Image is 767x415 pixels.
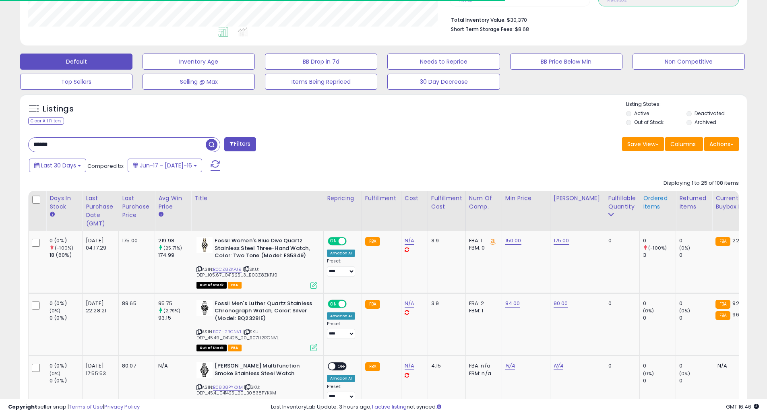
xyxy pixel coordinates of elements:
span: Jun-17 - [DATE]-16 [140,161,192,169]
div: [DATE] 22:28:21 [86,300,112,314]
span: FBA [228,345,242,351]
a: B07H2RCNVL [213,328,242,335]
h5: Listings [43,103,74,115]
button: Selling @ Max [143,74,255,90]
div: 0 [643,362,676,370]
button: Columns [665,137,703,151]
div: Preset: [327,258,356,277]
small: (2.79%) [163,308,180,314]
a: N/A [505,362,515,370]
b: Total Inventory Value: [451,17,506,23]
button: BB Price Below Min [510,54,622,70]
div: 4.15 [431,362,459,370]
button: 30 Day Decrease [387,74,500,90]
button: Last 30 Days [29,159,86,172]
li: $30,370 [451,14,733,24]
div: ASIN: [196,362,317,405]
small: FBA [715,300,730,309]
div: 0 [643,237,676,244]
button: Save View [622,137,664,151]
div: ASIN: [196,237,317,288]
div: 0 [679,377,712,384]
label: Deactivated [695,110,725,117]
div: 0 (0%) [50,362,82,370]
div: ASIN: [196,300,317,351]
small: (0%) [679,370,691,377]
span: 220 [732,237,742,244]
label: Active [634,110,649,117]
span: | SKU: DEP_105.67_041525_3_B0CZ8ZKPJ9 [196,266,277,278]
label: Out of Stock [634,119,664,126]
span: | SKU: DEP_45.4_041425_20_B0838PYKXM [196,384,276,396]
small: (-100%) [648,245,667,251]
b: Fossil Men's Luther Quartz Stainless Chronograph Watch, Color: Silver (Model: BQ2328IE) [215,300,312,324]
div: 0 [643,377,676,384]
div: FBA: 1 [469,237,496,244]
div: 0 [679,252,712,259]
div: Repricing [327,194,358,202]
div: 0 (0%) [50,300,82,307]
p: Listing States: [626,101,747,108]
small: Days In Stock. [50,211,54,218]
span: All listings that are currently out of stock and unavailable for purchase on Amazon [196,282,227,289]
div: Amazon AI [327,312,355,320]
button: Needs to Reprice [387,54,500,70]
div: 95.75 [158,300,191,307]
div: Min Price [505,194,547,202]
label: Archived [695,119,716,126]
div: 89.65 [122,300,149,307]
small: FBA [715,311,730,320]
a: N/A [405,299,414,308]
span: | SKU: DEP_45.49_041425_20_B07H2RCNVL [196,328,279,341]
img: 412tPlIddVL._SL40_.jpg [196,237,213,253]
div: 0 [679,362,712,370]
small: (0%) [643,370,654,377]
small: (-100%) [55,245,73,251]
a: 150.00 [505,237,521,245]
div: 18 (60%) [50,252,82,259]
small: (25.71%) [163,245,182,251]
div: Fulfillment [365,194,398,202]
div: 0 [643,300,676,307]
img: 41Wgr7D2S1L._SL40_.jpg [196,362,213,378]
div: Days In Stock [50,194,79,211]
small: Avg Win Price. [158,211,163,218]
div: [PERSON_NAME] [554,194,602,202]
div: FBM: 1 [469,307,496,314]
small: FBA [365,362,380,371]
button: Filters [224,137,256,151]
a: Privacy Policy [104,403,140,411]
span: ON [329,238,339,245]
small: (0%) [679,245,691,251]
b: Fossil Women's Blue Dive Quartz Stainless Steel Three-Hand Watch, Color: Two Tone (Model: ES5349) [215,237,312,262]
div: FBA: n/a [469,362,496,370]
div: FBA: 2 [469,300,496,307]
div: FBM: 0 [469,244,496,252]
div: 0 [679,300,712,307]
button: Jun-17 - [DATE]-16 [128,159,202,172]
div: Avg Win Price [158,194,188,211]
div: Displaying 1 to 25 of 108 items [664,180,739,187]
a: B0CZ8ZKPJ9 [213,266,242,273]
a: Terms of Use [69,403,103,411]
div: Title [194,194,320,202]
span: Compared to: [87,162,124,170]
div: 0 [608,362,633,370]
div: Amazon AI [327,250,355,257]
div: 93.15 [158,314,191,322]
div: Num of Comp. [469,194,498,211]
div: 0 [608,300,633,307]
span: 2025-08-16 16:46 GMT [726,403,759,411]
div: FBM: n/a [469,370,496,377]
span: Columns [670,140,696,148]
a: N/A [405,237,414,245]
div: Last InventoryLab Update: 3 hours ago, not synced. [271,403,759,411]
div: 0 [679,237,712,244]
div: Returned Items [679,194,709,211]
div: Preset: [327,384,356,402]
button: Default [20,54,132,70]
div: 0 [608,237,633,244]
div: Preset: [327,321,356,339]
span: 96.74 [732,311,747,318]
a: B0838PYKXM [213,384,243,391]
